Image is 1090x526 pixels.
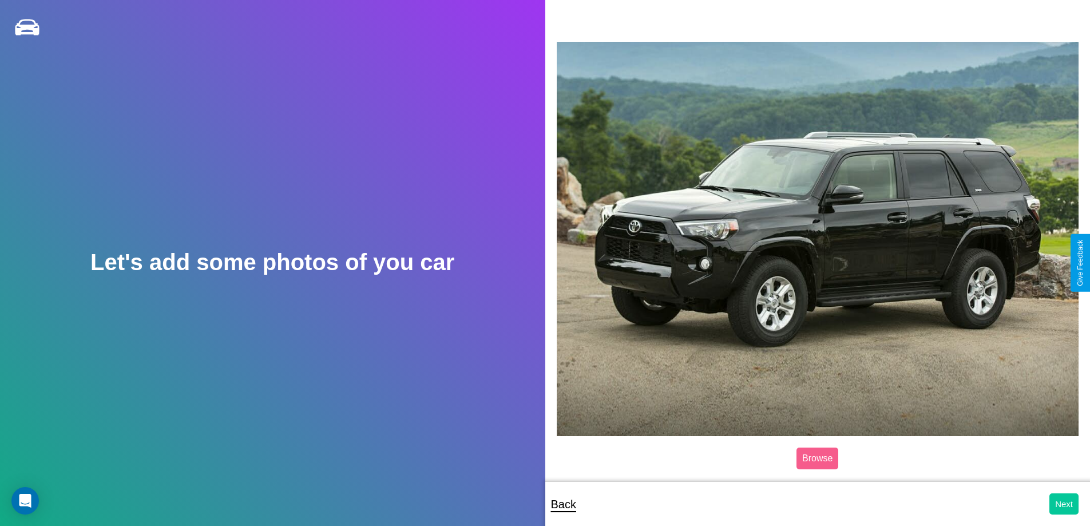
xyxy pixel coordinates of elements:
button: Next [1049,493,1079,515]
div: Give Feedback [1076,240,1084,286]
h2: Let's add some photos of you car [90,250,454,275]
img: posted [557,42,1079,436]
div: Open Intercom Messenger [11,487,39,515]
p: Back [551,494,576,515]
label: Browse [796,448,838,469]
